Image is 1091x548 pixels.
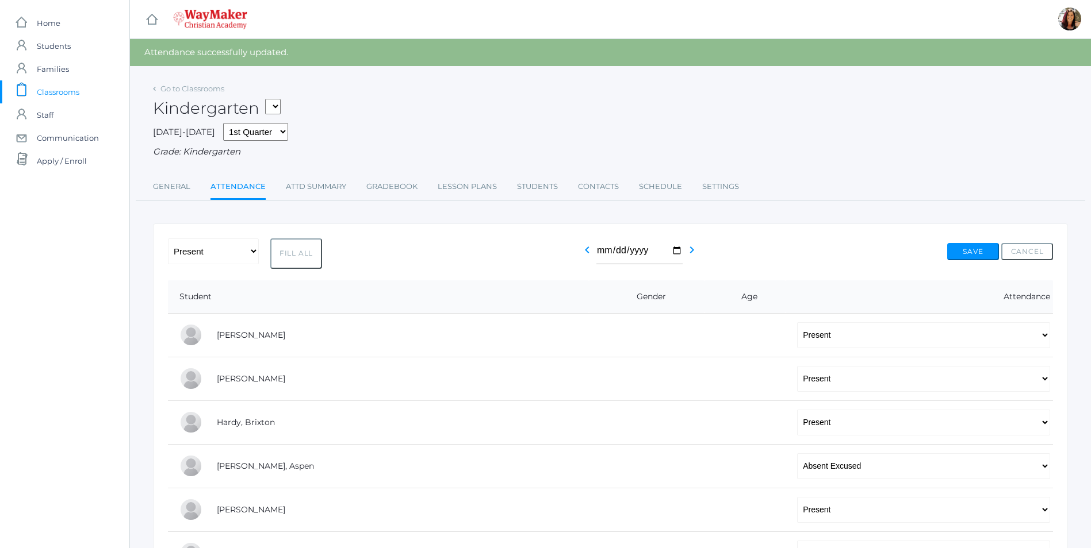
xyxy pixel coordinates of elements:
button: Fill All [270,238,322,269]
a: Contacts [578,175,619,198]
span: Communication [37,126,99,149]
button: Save [947,243,999,260]
span: Families [37,57,69,80]
span: Staff [37,103,53,126]
span: [DATE]-[DATE] [153,126,215,137]
a: chevron_left [580,248,594,259]
a: Settings [702,175,739,198]
a: Students [517,175,558,198]
a: Schedule [639,175,682,198]
div: Aspen Hemingway [179,454,202,477]
i: chevron_right [685,243,699,257]
div: Nico Hurley [179,498,202,521]
a: Lesson Plans [438,175,497,198]
button: Cancel [1001,243,1053,260]
span: Students [37,34,71,57]
div: Attendance successfully updated. [130,39,1091,66]
a: Go to Classrooms [160,84,224,93]
a: [PERSON_NAME] [217,373,285,384]
a: [PERSON_NAME] [217,504,285,515]
img: waymaker-logo-stack-white-1602f2b1af18da31a5905e9982d058868370996dac5278e84edea6dabf9a3315.png [173,9,247,29]
th: Age [705,280,786,314]
th: Attendance [786,280,1053,314]
div: Gina Pecor [1058,7,1081,30]
a: General [153,175,190,198]
h2: Kindergarten [153,99,281,117]
a: Gradebook [366,175,418,198]
div: Brixton Hardy [179,411,202,434]
th: Gender [589,280,705,314]
span: Home [37,11,60,34]
span: Classrooms [37,80,79,103]
div: Abigail Backstrom [179,323,202,346]
div: Grade: Kindergarten [153,145,1068,159]
a: Attd Summary [286,175,346,198]
a: [PERSON_NAME], Aspen [217,461,314,471]
i: chevron_left [580,243,594,257]
a: Attendance [210,175,266,200]
div: Nolan Gagen [179,367,202,390]
span: Apply / Enroll [37,149,87,172]
th: Student [168,280,589,314]
a: [PERSON_NAME] [217,330,285,340]
a: Hardy, Brixton [217,417,275,427]
a: chevron_right [685,248,699,259]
